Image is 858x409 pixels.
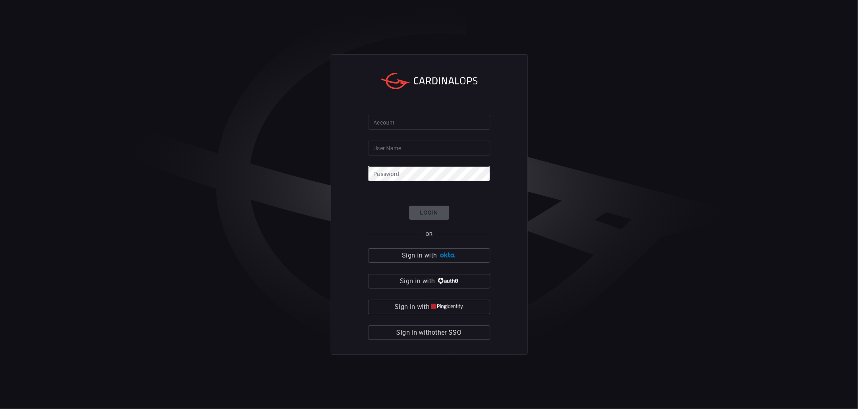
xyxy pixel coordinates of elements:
button: Sign in with [368,274,490,288]
input: Type your account [368,115,490,130]
button: Sign in with [368,248,490,263]
input: Type your user name [368,141,490,155]
img: quu4iresuhQAAAABJRU5ErkJggg== [431,304,463,310]
button: Sign in with [368,300,490,314]
img: Ad5vKXme8s1CQAAAABJRU5ErkJggg== [439,252,456,258]
button: Sign in withother SSO [368,325,490,340]
span: Sign in with [395,301,430,313]
img: vP8Hhh4KuCH8AavWKdZY7RZgAAAAASUVORK5CYII= [437,278,458,284]
span: Sign in with [400,276,435,287]
span: Sign in with [402,250,437,261]
span: OR [426,231,432,237]
span: Sign in with other SSO [397,327,462,338]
